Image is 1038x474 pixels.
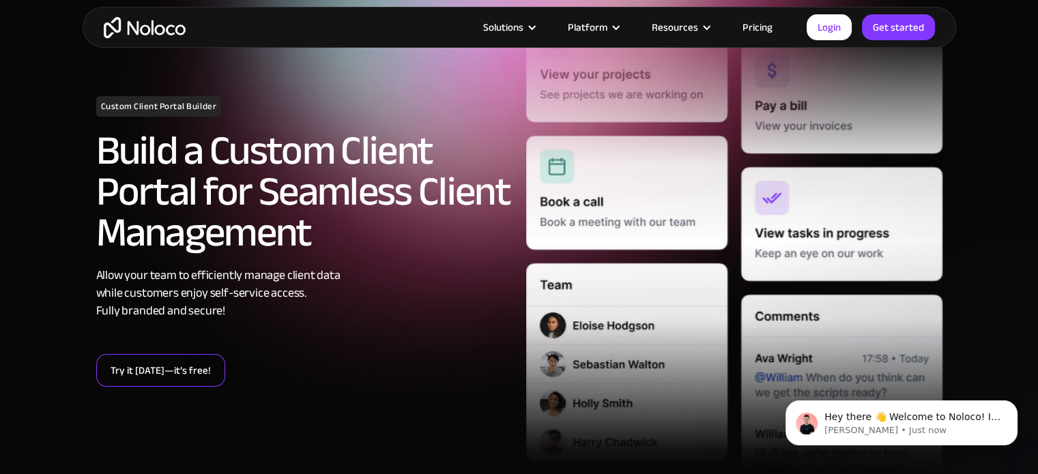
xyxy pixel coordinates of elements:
[765,372,1038,467] iframe: Intercom notifications message
[104,17,186,38] a: home
[551,18,635,36] div: Platform
[807,14,852,40] a: Login
[568,18,607,36] div: Platform
[96,96,222,117] h1: Custom Client Portal Builder
[96,130,513,253] h2: Build a Custom Client Portal for Seamless Client Management
[652,18,698,36] div: Resources
[725,18,790,36] a: Pricing
[466,18,551,36] div: Solutions
[483,18,523,36] div: Solutions
[635,18,725,36] div: Resources
[96,267,513,320] div: Allow your team to efficiently manage client data while customers enjoy self-service access. Full...
[96,354,225,387] a: Try it [DATE]—it’s free!
[862,14,935,40] a: Get started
